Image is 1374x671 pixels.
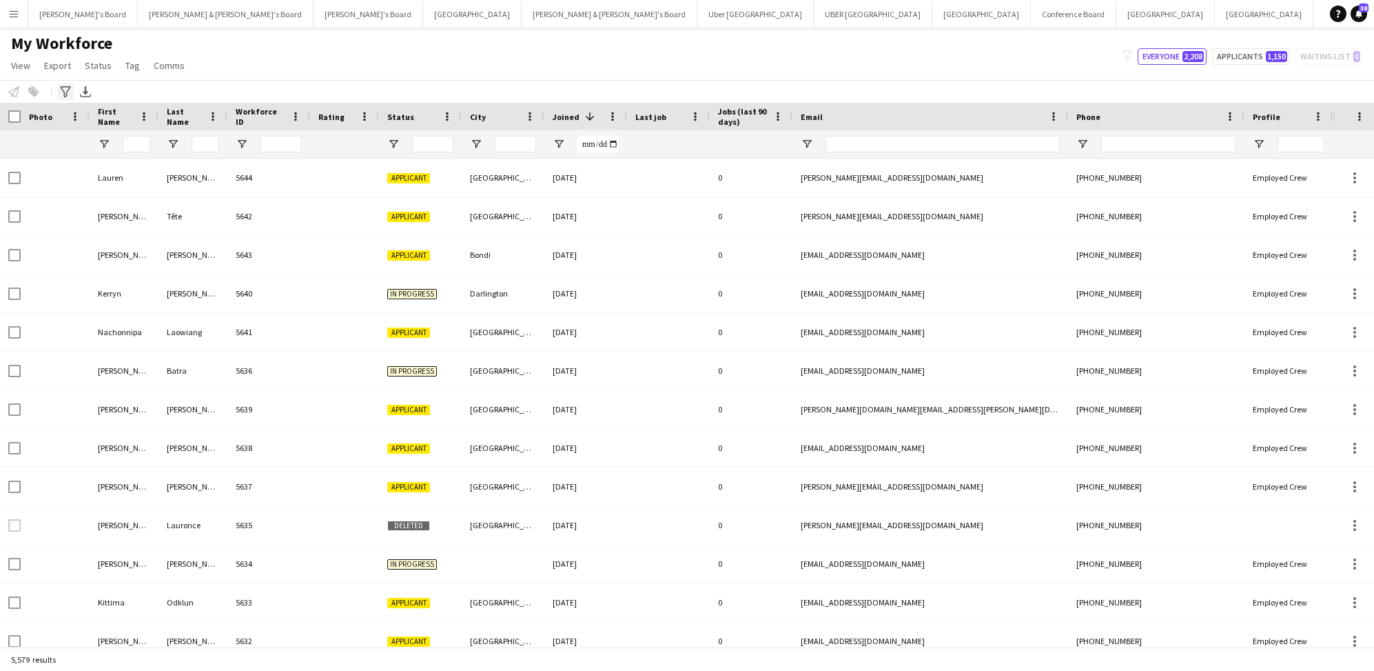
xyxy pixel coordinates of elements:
div: Employed Crew [1244,313,1333,351]
button: Open Filter Menu [236,138,248,150]
div: [DATE] [544,506,627,544]
div: [PERSON_NAME][EMAIL_ADDRESS][DOMAIN_NAME] [792,159,1068,197]
button: [PERSON_NAME] & [PERSON_NAME]'s Board [138,1,314,28]
div: Employed Crew [1244,159,1333,197]
span: Tag [125,59,140,72]
span: 38 [1359,3,1368,12]
img: Riley Johnson [29,474,57,502]
div: [GEOGRAPHIC_DATA] [462,468,544,505]
div: Employed Crew [1244,429,1333,467]
div: 0 [710,429,792,467]
span: Last job [635,112,666,122]
div: [PERSON_NAME][EMAIL_ADDRESS][DOMAIN_NAME] [792,197,1068,235]
span: City [470,112,486,122]
div: [EMAIL_ADDRESS][DOMAIN_NAME] [792,429,1068,467]
div: Kerryn [90,274,158,312]
input: Email Filter Input [826,136,1060,152]
div: [DATE] [544,274,627,312]
div: [EMAIL_ADDRESS][DOMAIN_NAME] [792,622,1068,660]
span: Applicant [387,173,430,183]
div: 5638 [227,429,310,467]
input: City Filter Input [495,136,536,152]
button: Open Filter Menu [553,138,565,150]
div: [GEOGRAPHIC_DATA] [462,197,544,235]
span: Rating [318,112,345,122]
img: Kerryn Mellor [29,281,57,309]
div: Employed Crew [1244,390,1333,428]
div: Lauronce [158,506,227,544]
div: [GEOGRAPHIC_DATA] [462,159,544,197]
div: [PHONE_NUMBER] [1068,506,1244,544]
div: [PERSON_NAME] [158,468,227,505]
span: Applicant [387,250,430,261]
button: [GEOGRAPHIC_DATA] [423,1,522,28]
div: [DATE] [544,468,627,505]
div: 0 [710,583,792,621]
img: Kittima Odklun [29,590,57,618]
div: Lauren [90,159,158,197]
span: Phone [1076,112,1100,122]
button: Open Filter Menu [1253,138,1265,150]
span: Status [387,112,414,122]
div: [PHONE_NUMBER] [1068,429,1244,467]
img: Lizzie Collinson [29,243,57,270]
span: In progress [387,289,437,299]
button: Open Filter Menu [387,138,400,150]
div: [PHONE_NUMBER] [1068,622,1244,660]
div: Employed Crew [1244,468,1333,505]
div: [PERSON_NAME] [90,468,158,505]
div: [GEOGRAPHIC_DATA] [462,506,544,544]
div: [PERSON_NAME] [158,429,227,467]
div: [PHONE_NUMBER] [1068,390,1244,428]
div: Laowiang [158,313,227,351]
div: 0 [710,197,792,235]
div: [DATE] [544,390,627,428]
span: Joined [553,112,580,122]
app-action-btn: Advanced filters [57,83,74,100]
div: 5637 [227,468,310,505]
div: [PERSON_NAME][EMAIL_ADDRESS][DOMAIN_NAME] [792,506,1068,544]
a: Status [79,57,117,74]
div: [PHONE_NUMBER] [1068,352,1244,390]
span: Export [44,59,71,72]
button: [PERSON_NAME]'s Board [314,1,423,28]
div: [PERSON_NAME] [90,429,158,467]
div: [PERSON_NAME] [158,274,227,312]
div: [PHONE_NUMBER] [1068,545,1244,583]
span: Workforce ID [236,106,285,127]
div: 0 [710,468,792,505]
div: 5644 [227,159,310,197]
input: Phone Filter Input [1101,136,1236,152]
div: Employed Crew [1244,197,1333,235]
span: Email [801,112,823,122]
button: Uber [GEOGRAPHIC_DATA] [697,1,814,28]
div: [DATE] [544,429,627,467]
div: [PHONE_NUMBER] [1068,468,1244,505]
button: Open Filter Menu [1076,138,1089,150]
div: [PERSON_NAME] [158,390,227,428]
a: Comms [148,57,190,74]
div: [GEOGRAPHIC_DATA] [462,583,544,621]
div: Batra [158,352,227,390]
div: [EMAIL_ADDRESS][DOMAIN_NAME] [792,583,1068,621]
div: 0 [710,390,792,428]
div: [GEOGRAPHIC_DATA] [462,352,544,390]
input: First Name Filter Input [123,136,150,152]
input: Status Filter Input [412,136,453,152]
div: Bondi [462,236,544,274]
div: [PERSON_NAME] [90,506,158,544]
div: [DATE] [544,545,627,583]
div: Darlington [462,274,544,312]
span: Status [85,59,112,72]
button: Open Filter Menu [167,138,179,150]
div: 0 [710,352,792,390]
span: Photo [29,112,52,122]
button: Open Filter Menu [98,138,110,150]
div: Kittima [90,583,158,621]
div: [PERSON_NAME] [158,159,227,197]
div: [DATE] [544,622,627,660]
button: UBER [GEOGRAPHIC_DATA] [814,1,932,28]
button: Conference Board [1031,1,1116,28]
div: [GEOGRAPHIC_DATA] [462,622,544,660]
div: [DATE] [544,352,627,390]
